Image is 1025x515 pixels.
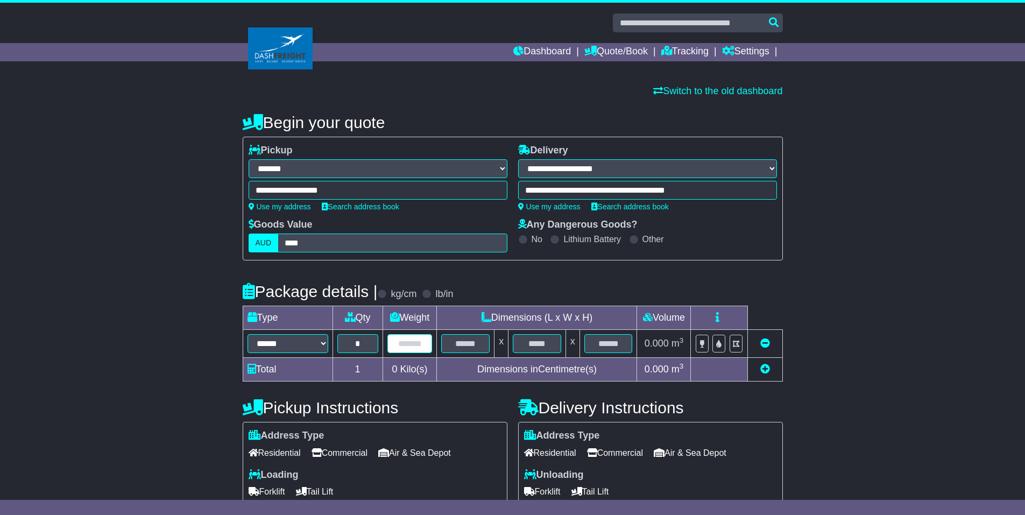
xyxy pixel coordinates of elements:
[524,469,584,481] label: Unloading
[642,234,664,244] label: Other
[378,445,451,461] span: Air & Sea Depot
[391,288,416,300] label: kg/cm
[680,362,684,370] sup: 3
[563,234,621,244] label: Lithium Battery
[333,306,383,330] td: Qty
[661,43,709,61] a: Tracking
[524,445,576,461] span: Residential
[383,358,437,382] td: Kilo(s)
[587,445,643,461] span: Commercial
[513,43,571,61] a: Dashboard
[383,306,437,330] td: Weight
[392,364,397,375] span: 0
[249,430,324,442] label: Address Type
[249,145,293,157] label: Pickup
[645,364,669,375] span: 0.000
[322,202,399,211] a: Search address book
[494,330,508,358] td: x
[591,202,669,211] a: Search address book
[249,469,299,481] label: Loading
[312,445,367,461] span: Commercial
[333,358,383,382] td: 1
[249,483,285,500] span: Forklift
[637,306,691,330] td: Volume
[524,430,600,442] label: Address Type
[654,445,726,461] span: Air & Sea Depot
[518,399,783,417] h4: Delivery Instructions
[249,219,313,231] label: Goods Value
[243,306,333,330] td: Type
[671,338,684,349] span: m
[671,364,684,375] span: m
[437,358,637,382] td: Dimensions in Centimetre(s)
[296,483,334,500] span: Tail Lift
[249,234,279,252] label: AUD
[584,43,648,61] a: Quote/Book
[565,330,579,358] td: x
[760,338,770,349] a: Remove this item
[249,202,311,211] a: Use my address
[645,338,669,349] span: 0.000
[653,86,782,96] a: Switch to the old dashboard
[524,483,561,500] span: Forklift
[518,145,568,157] label: Delivery
[518,202,581,211] a: Use my address
[243,358,333,382] td: Total
[249,445,301,461] span: Residential
[243,283,378,300] h4: Package details |
[435,288,453,300] label: lb/in
[532,234,542,244] label: No
[518,219,638,231] label: Any Dangerous Goods?
[243,114,783,131] h4: Begin your quote
[243,399,507,417] h4: Pickup Instructions
[760,364,770,375] a: Add new item
[437,306,637,330] td: Dimensions (L x W x H)
[722,43,769,61] a: Settings
[680,336,684,344] sup: 3
[571,483,609,500] span: Tail Lift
